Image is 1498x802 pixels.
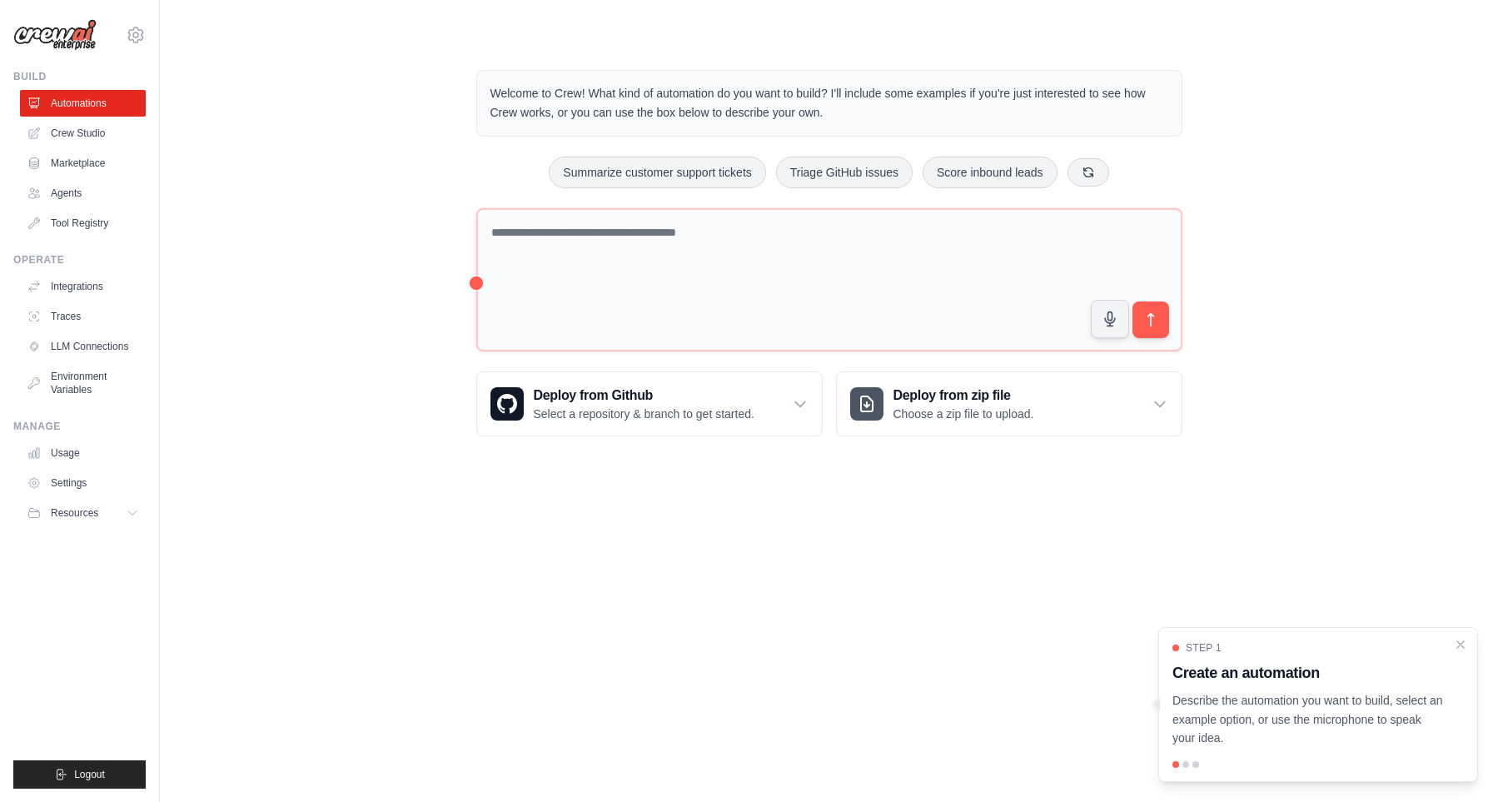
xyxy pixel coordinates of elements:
[13,19,97,51] img: Logo
[20,500,146,526] button: Resources
[20,333,146,360] a: LLM Connections
[20,363,146,403] a: Environment Variables
[51,506,98,520] span: Resources
[13,253,146,267] div: Operate
[549,157,765,188] button: Summarize customer support tickets
[20,210,146,237] a: Tool Registry
[490,84,1168,122] p: Welcome to Crew! What kind of automation do you want to build? I'll include some examples if you'...
[20,470,146,496] a: Settings
[923,157,1058,188] button: Score inbound leads
[1172,661,1444,685] h3: Create an automation
[20,273,146,300] a: Integrations
[776,157,913,188] button: Triage GitHub issues
[20,303,146,330] a: Traces
[20,180,146,207] a: Agents
[74,768,105,781] span: Logout
[20,120,146,147] a: Crew Studio
[534,386,754,406] h3: Deploy from Github
[534,406,754,422] p: Select a repository & branch to get started.
[893,386,1034,406] h3: Deploy from zip file
[13,760,146,789] button: Logout
[20,440,146,466] a: Usage
[1172,691,1444,748] p: Describe the automation you want to build, select an example option, or use the microphone to spe...
[20,150,146,177] a: Marketplace
[13,420,146,433] div: Manage
[13,70,146,83] div: Build
[1186,641,1222,655] span: Step 1
[893,406,1034,422] p: Choose a zip file to upload.
[20,90,146,117] a: Automations
[1454,638,1467,651] button: Close walkthrough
